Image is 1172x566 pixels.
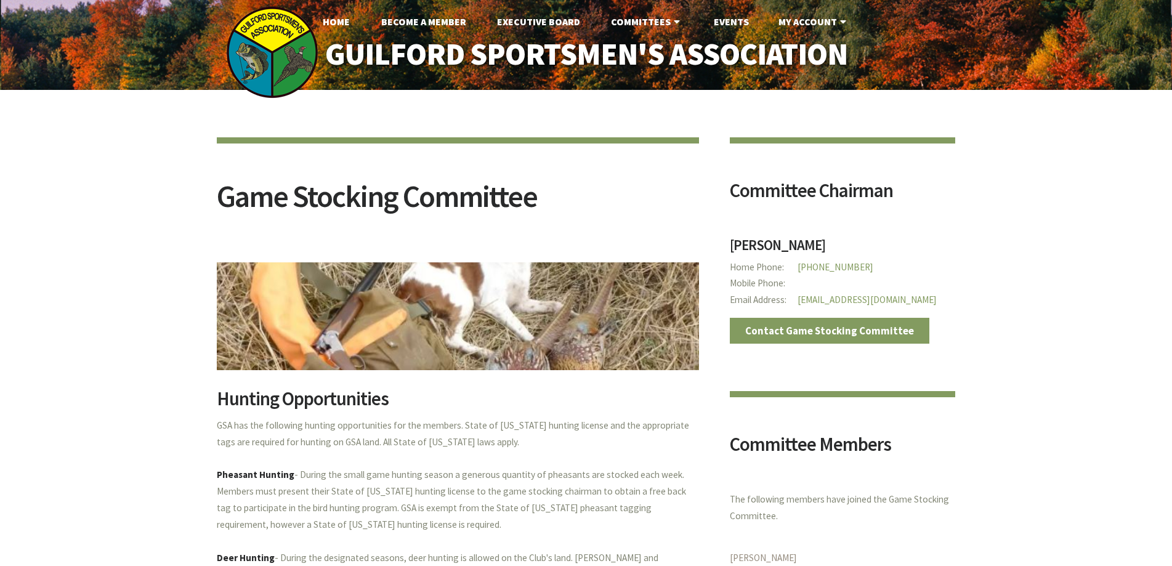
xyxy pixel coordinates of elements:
h2: Game Stocking Committee [217,181,699,227]
a: [PHONE_NUMBER] [798,261,873,273]
span: Email Address [730,292,798,309]
a: My Account [769,9,859,34]
a: [EMAIL_ADDRESS][DOMAIN_NAME] [798,294,937,305]
strong: Deer Hunting [217,552,275,564]
a: Home [313,9,360,34]
h2: Committee Members [730,435,956,463]
h2: Committee Chairman [730,181,956,209]
h3: [PERSON_NAME] [730,238,956,259]
a: Committees [601,9,693,34]
a: Executive Board [487,9,590,34]
span: Mobile Phone [730,275,798,292]
img: logo_sm.png [226,6,318,99]
p: The following members have joined the Game Stocking Committee. [730,491,956,525]
h2: Hunting Opportunities [217,389,699,418]
a: Contact Game Stocking Committee [730,318,930,344]
a: [PERSON_NAME] [730,552,797,564]
a: Guilford Sportsmen's Association [299,28,873,81]
span: Home Phone [730,259,798,276]
a: Become A Member [371,9,476,34]
strong: Pheasant Hunting [217,469,294,480]
a: Events [704,9,759,34]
